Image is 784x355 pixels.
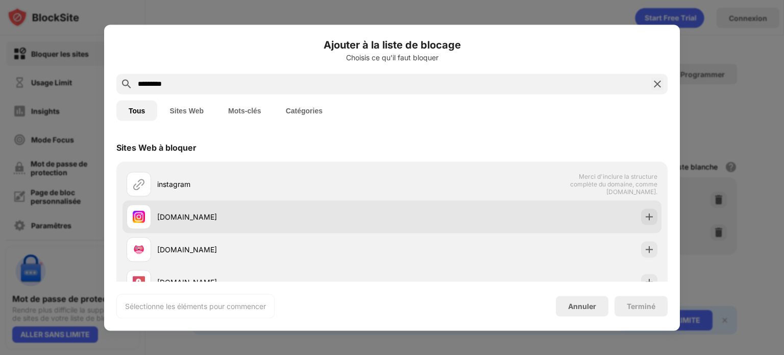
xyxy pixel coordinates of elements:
div: [DOMAIN_NAME] [157,244,392,255]
div: Terminé [627,302,655,310]
div: Annuler [568,302,596,311]
img: favicons [133,210,145,223]
span: Merci d'inclure la structure complète du domaine, comme [DOMAIN_NAME]. [552,173,657,196]
h6: Ajouter à la liste de blocage [116,37,668,52]
img: favicons [133,276,145,288]
button: Sites Web [157,100,216,121]
img: url.svg [133,178,145,190]
img: search.svg [120,78,133,90]
img: favicons [133,243,145,255]
img: search-close [651,78,664,90]
div: Sites Web à bloquer [116,142,197,152]
div: instagram [157,179,392,190]
div: Choisis ce qu'il faut bloquer [116,53,668,61]
button: Mots-clés [216,100,274,121]
button: Catégories [274,100,335,121]
div: [DOMAIN_NAME] [157,211,392,222]
div: Sélectionne les éléments pour commencer [125,301,266,311]
div: [DOMAIN_NAME] [157,277,392,288]
button: Tous [116,100,157,121]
